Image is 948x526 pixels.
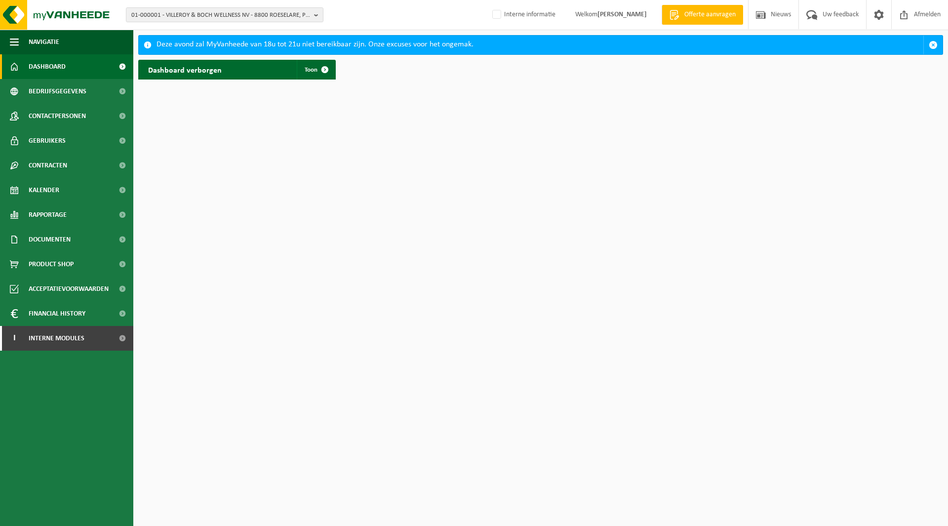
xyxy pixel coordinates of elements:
span: Dashboard [29,54,66,79]
span: Acceptatievoorwaarden [29,277,109,301]
span: Contactpersonen [29,104,86,128]
a: Toon [297,60,335,80]
div: Deze avond zal MyVanheede van 18u tot 21u niet bereikbaar zijn. Onze excuses voor het ongemak. [157,36,923,54]
span: Kalender [29,178,59,202]
span: Toon [305,67,317,73]
span: Product Shop [29,252,74,277]
a: Offerte aanvragen [662,5,743,25]
span: Contracten [29,153,67,178]
span: Financial History [29,301,85,326]
button: 01-000001 - VILLEROY & BOCH WELLNESS NV - 8800 ROESELARE, POPULIERSTRAAT 1 [126,7,323,22]
label: Interne informatie [490,7,555,22]
span: I [10,326,19,351]
span: Gebruikers [29,128,66,153]
span: Documenten [29,227,71,252]
strong: [PERSON_NAME] [597,11,647,18]
span: Bedrijfsgegevens [29,79,86,104]
span: Offerte aanvragen [682,10,738,20]
span: Rapportage [29,202,67,227]
span: 01-000001 - VILLEROY & BOCH WELLNESS NV - 8800 ROESELARE, POPULIERSTRAAT 1 [131,8,310,23]
h2: Dashboard verborgen [138,60,232,79]
span: Navigatie [29,30,59,54]
span: Interne modules [29,326,84,351]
